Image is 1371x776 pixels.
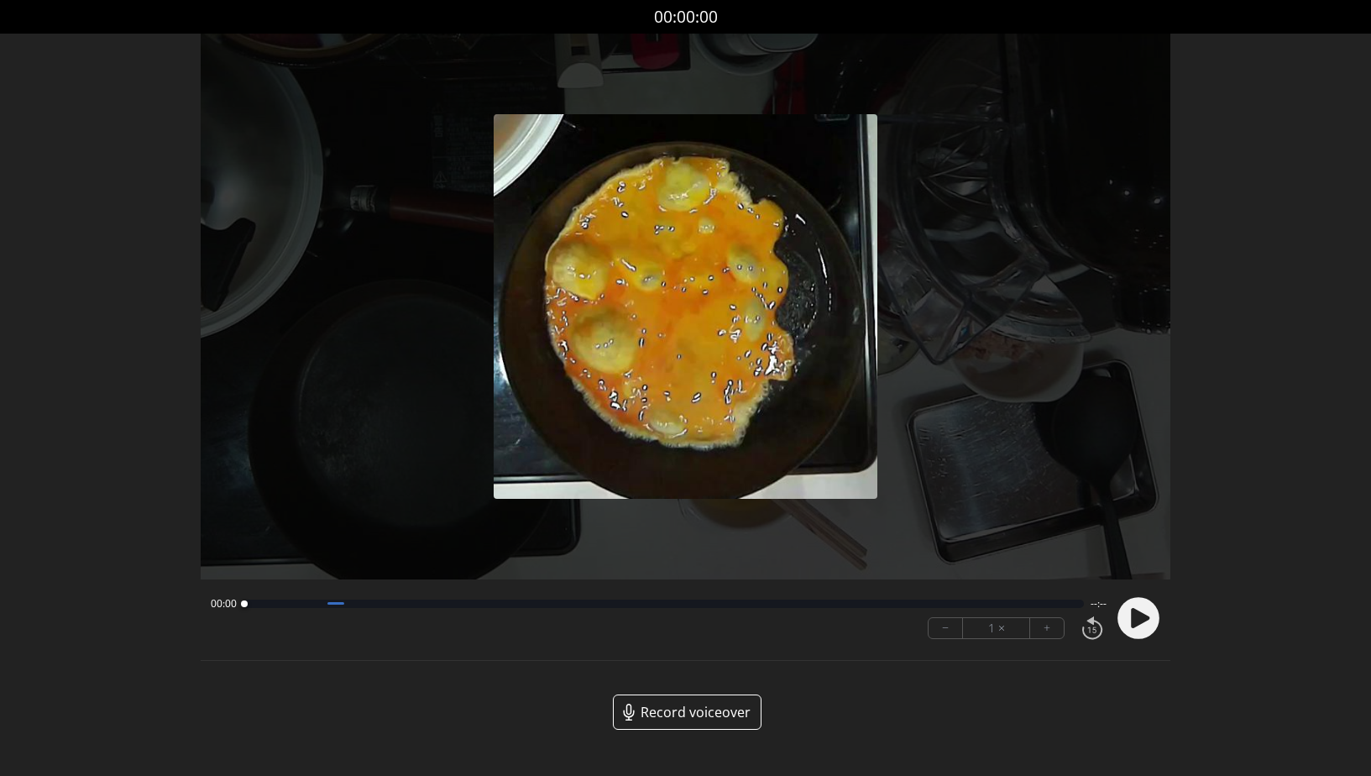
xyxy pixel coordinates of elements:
[929,618,963,638] button: −
[654,5,718,29] a: 00:00:00
[641,702,751,722] span: Record voiceover
[211,597,237,611] span: 00:00
[494,114,878,499] img: Poster Image
[1091,597,1107,611] span: --:--
[963,618,1030,638] div: 1 ×
[613,695,761,730] a: Record voiceover
[1030,618,1064,638] button: +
